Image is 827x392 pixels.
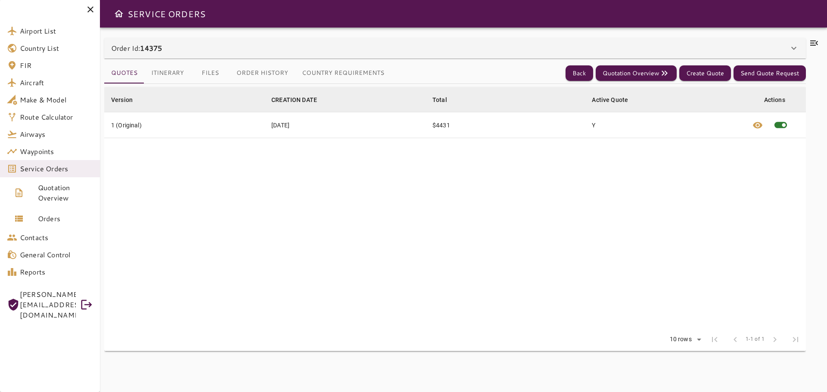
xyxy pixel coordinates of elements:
button: Order History [230,63,295,83]
span: Airport List [20,26,93,36]
span: Contacts [20,232,93,243]
span: Aircraft [20,77,93,88]
span: Waypoints [20,146,93,157]
span: Total [432,95,458,105]
button: Create Quote [679,65,731,81]
div: 10 rows [664,333,704,346]
span: This quote is already active [768,112,793,138]
span: Country List [20,43,93,53]
span: Reports [20,267,93,277]
span: Last Page [785,329,806,350]
td: 1 (Original) [104,112,264,138]
h6: SERVICE ORDERS [127,7,205,21]
div: Order Id:14375 [104,38,806,59]
span: visibility [752,120,763,130]
span: Service Orders [20,164,93,174]
button: Country Requirements [295,63,391,83]
button: View quote details [747,112,768,138]
span: Route Calculator [20,112,93,122]
div: Total [432,95,447,105]
button: Back [566,65,593,81]
span: 1-1 of 1 [746,335,765,344]
span: [PERSON_NAME][EMAIL_ADDRESS][DOMAIN_NAME] [20,289,76,320]
span: First Page [704,329,725,350]
td: Y [585,112,745,138]
p: Order Id: [111,43,162,53]
div: basic tabs example [104,63,391,83]
button: Files [191,63,230,83]
button: Quotes [104,63,144,83]
div: CREATION DATE [271,95,317,105]
span: Airways [20,129,93,139]
button: Itinerary [144,63,191,83]
div: 10 rows [668,336,694,343]
span: Version [111,95,144,105]
span: General Control [20,250,93,260]
span: CREATION DATE [271,95,328,105]
span: Make & Model [20,95,93,105]
td: $4431 [426,112,585,138]
span: FIR [20,60,93,71]
span: Active Quote [592,95,639,105]
button: Quotation Overview [596,65,677,81]
span: Next Page [765,329,785,350]
td: [DATE] [264,112,426,138]
button: Open drawer [110,5,127,22]
span: Quotation Overview [38,182,93,203]
span: Orders [38,213,93,224]
div: Active Quote [592,95,628,105]
button: Send Quote Request [734,65,806,81]
b: 14375 [140,43,162,53]
div: Version [111,95,133,105]
span: Previous Page [725,329,746,350]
